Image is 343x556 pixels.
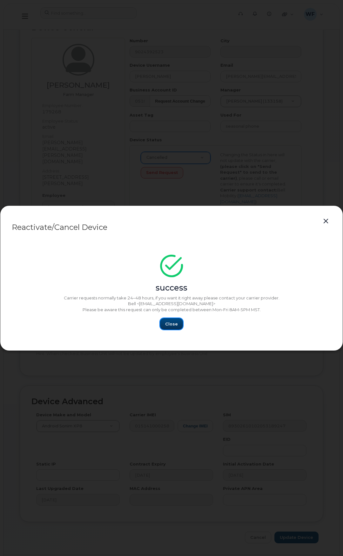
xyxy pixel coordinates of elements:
span: Close [165,321,178,327]
p: Please be aware this request can only be completed between Mon-Fri 8AM-5PM MST. [12,307,331,313]
div: Reactivate/Cancel Device [12,224,331,231]
p: Carrier requests normally take 24–48 hours, if you want it right away please contact your carrier... [12,295,331,301]
button: Close [160,318,183,330]
div: success [12,282,331,294]
p: Bell <[EMAIL_ADDRESS][DOMAIN_NAME]> [12,301,331,307]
